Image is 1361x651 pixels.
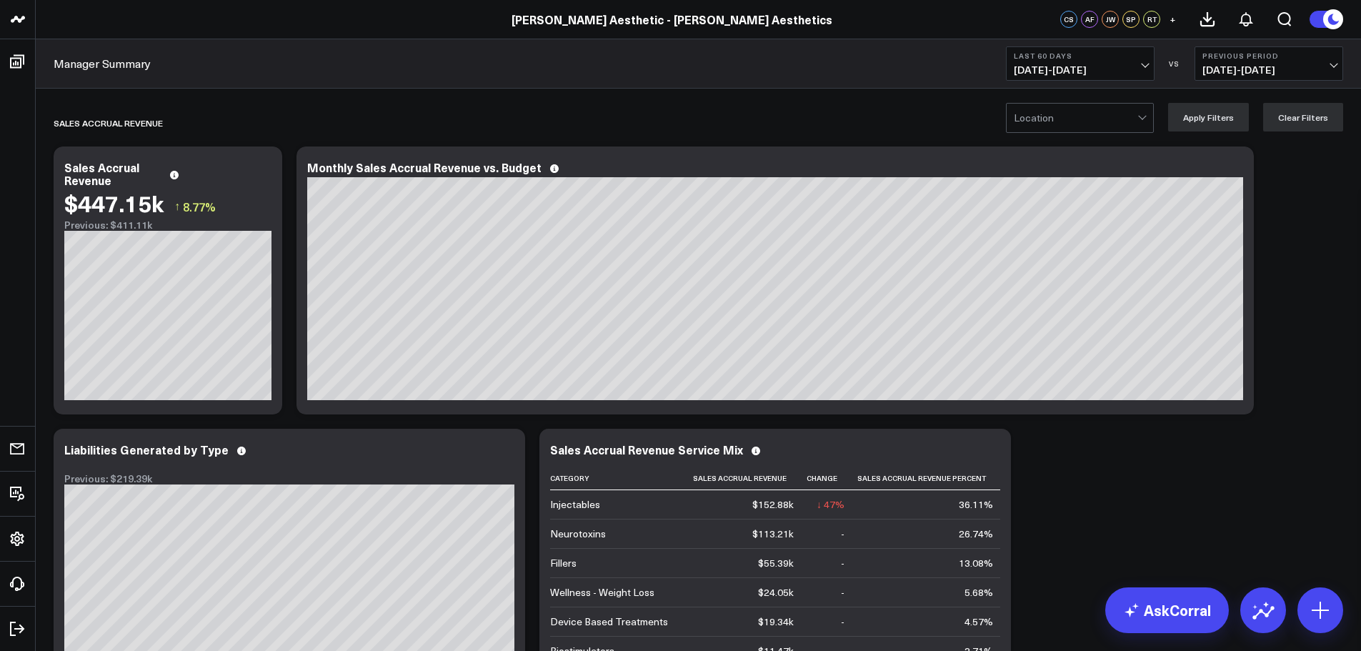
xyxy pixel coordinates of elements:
[1060,11,1077,28] div: CS
[1202,64,1335,76] span: [DATE] - [DATE]
[183,199,216,214] span: 8.77%
[550,615,668,629] div: Device Based Treatments
[1143,11,1160,28] div: RT
[64,219,271,231] div: Previous: $411.11k
[1014,64,1147,76] span: [DATE] - [DATE]
[1202,51,1335,60] b: Previous Period
[54,106,163,139] div: Sales Accrual Revenue
[964,585,993,600] div: 5.68%
[307,161,542,174] div: Monthly Sales Accrual Revenue vs. Budget
[1006,46,1155,81] button: Last 60 Days[DATE]-[DATE]
[1014,51,1147,60] b: Last 60 Days
[64,473,514,484] div: Previous: $219.39k
[841,615,844,629] div: -
[752,527,794,541] div: $113.21k
[1105,587,1229,633] a: AskCorral
[64,443,229,456] div: Liabilities Generated by Type
[857,467,1006,490] th: Sales Accrual Revenue Percent
[1162,59,1187,68] div: VS
[550,497,600,512] div: Injectables
[959,556,993,570] div: 13.08%
[54,56,151,71] a: Manager Summary
[1263,103,1343,131] button: Clear Filters
[807,467,857,490] th: Change
[1102,11,1119,28] div: JW
[1081,11,1098,28] div: AF
[817,497,844,512] div: ↓ 47%
[841,556,844,570] div: -
[758,585,794,600] div: $24.05k
[1170,14,1176,24] span: +
[550,467,693,490] th: Category
[758,615,794,629] div: $19.34k
[693,467,807,490] th: Sales Accrual Revenue
[752,497,794,512] div: $152.88k
[512,11,832,27] a: [PERSON_NAME] Aesthetic - [PERSON_NAME] Aesthetics
[1168,103,1249,131] button: Apply Filters
[550,585,654,600] div: Wellness - Weight Loss
[550,443,743,456] div: Sales Accrual Revenue Service Mix
[841,527,844,541] div: -
[758,556,794,570] div: $55.39k
[841,585,844,600] div: -
[550,527,606,541] div: Neurotoxins
[550,556,577,570] div: Fillers
[64,190,164,216] div: $447.15k
[959,497,993,512] div: 36.11%
[964,615,993,629] div: 4.57%
[1164,11,1181,28] button: +
[1122,11,1140,28] div: SP
[64,161,161,187] div: Sales Accrual Revenue
[1195,46,1343,81] button: Previous Period[DATE]-[DATE]
[959,527,993,541] div: 26.74%
[174,197,180,216] span: ↑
